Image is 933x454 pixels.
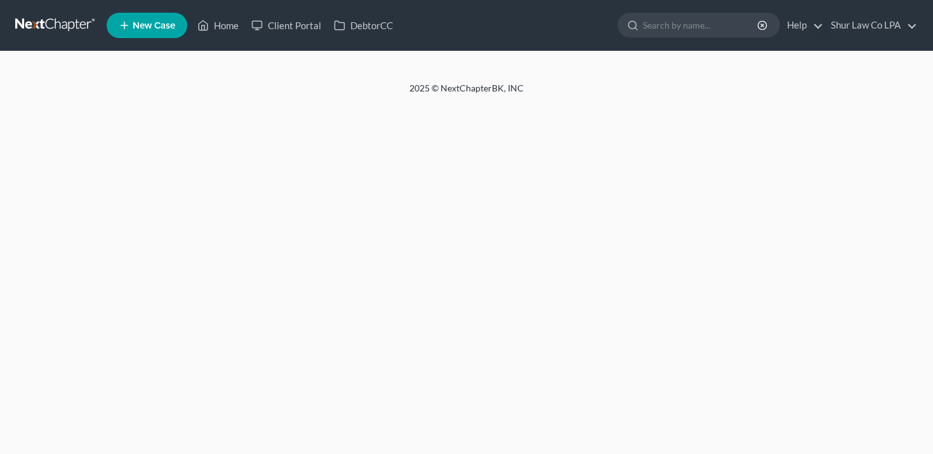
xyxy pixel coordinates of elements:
a: Client Portal [245,14,328,37]
div: 2025 © NextChapterBK, INC [105,82,828,105]
span: New Case [133,21,175,30]
input: Search by name... [643,13,759,37]
a: Home [191,14,245,37]
a: Shur Law Co LPA [824,14,917,37]
a: DebtorCC [328,14,399,37]
a: Help [781,14,823,37]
